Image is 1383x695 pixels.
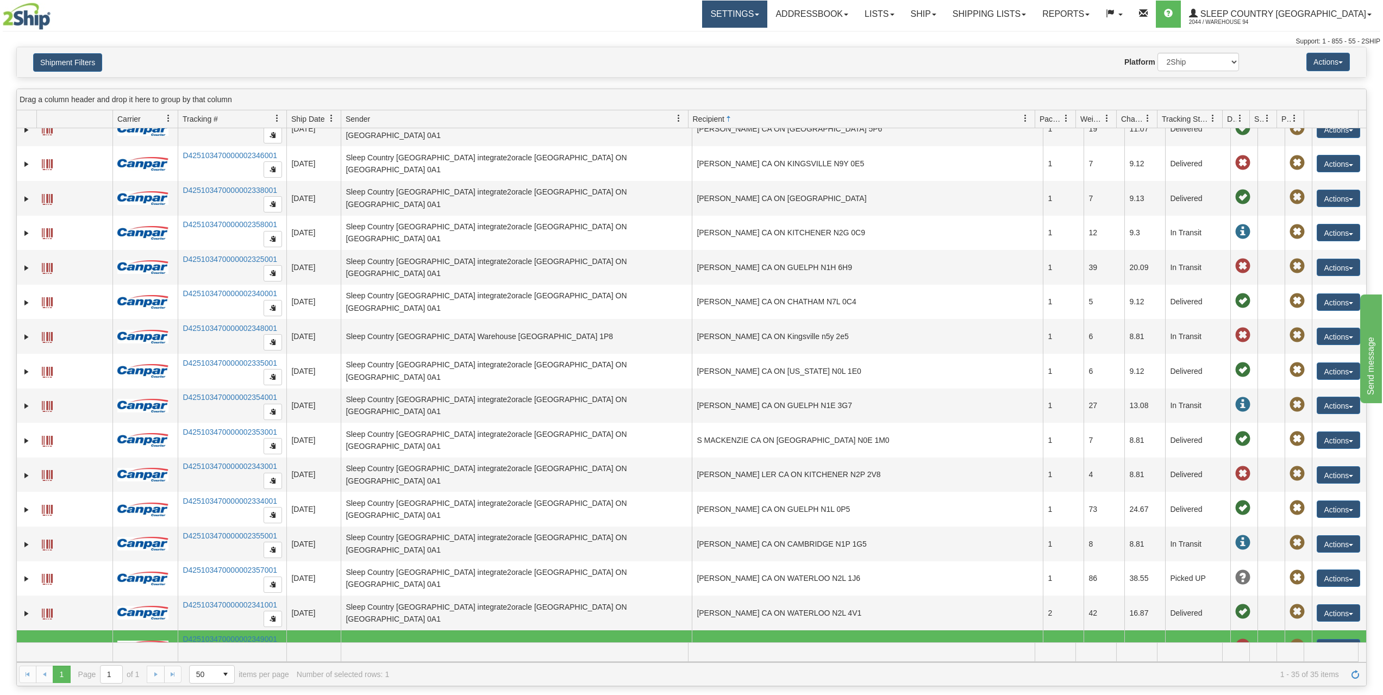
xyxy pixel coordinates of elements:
[1235,466,1250,481] span: Late
[264,161,282,178] button: Copy to clipboard
[341,319,692,354] td: Sleep Country [GEOGRAPHIC_DATA] Warehouse [GEOGRAPHIC_DATA] 1P8
[42,327,53,345] a: Label
[264,300,282,316] button: Copy to clipboard
[692,146,1043,181] td: [PERSON_NAME] CA ON KINGSVILLE N9Y 0E5
[1124,492,1165,527] td: 24.67
[1317,155,1360,172] button: Actions
[1043,250,1084,285] td: 1
[1162,114,1209,124] span: Tracking Status
[21,470,32,481] a: Expand
[341,492,692,527] td: Sleep Country [GEOGRAPHIC_DATA] integrate2oracle [GEOGRAPHIC_DATA] ON [GEOGRAPHIC_DATA] 0A1
[21,124,32,135] a: Expand
[183,186,277,195] a: D425103470000002338001
[322,109,341,128] a: Ship Date filter column settings
[692,492,1043,527] td: [PERSON_NAME] CA ON GUELPH N1L 0P5
[944,1,1034,28] a: Shipping lists
[286,285,341,320] td: [DATE]
[1165,112,1230,147] td: Delivered
[1124,181,1165,216] td: 9.13
[117,433,168,447] img: 14 - Canpar
[1043,181,1084,216] td: 1
[692,389,1043,423] td: [PERSON_NAME] CA ON GUELPH N1E 3G7
[341,561,692,596] td: Sleep Country [GEOGRAPHIC_DATA] integrate2oracle [GEOGRAPHIC_DATA] ON [GEOGRAPHIC_DATA] 0A1
[117,468,168,481] img: 14 - Canpar
[1043,527,1084,561] td: 1
[692,527,1043,561] td: [PERSON_NAME] CA ON CAMBRIDGE N1P 1G5
[1084,354,1124,389] td: 6
[1124,146,1165,181] td: 9.12
[1084,596,1124,630] td: 42
[1285,109,1304,128] a: Pickup Status filter column settings
[1084,112,1124,147] td: 19
[341,112,692,147] td: Sleep Country [GEOGRAPHIC_DATA] integrate2oracle [GEOGRAPHIC_DATA] ON [GEOGRAPHIC_DATA] 0A1
[1084,216,1124,251] td: 12
[21,331,32,342] a: Expand
[693,114,724,124] span: Recipient
[692,458,1043,492] td: [PERSON_NAME] LER CA ON KITCHENER N2P 2V8
[1235,121,1250,136] span: On time
[117,330,168,343] img: 14 - Canpar
[341,630,692,665] td: Sleep Country [GEOGRAPHIC_DATA] Warehouse [GEOGRAPHIC_DATA] 1P8
[1317,569,1360,587] button: Actions
[3,3,51,30] img: logo2044.jpg
[286,250,341,285] td: [DATE]
[1084,285,1124,320] td: 5
[341,389,692,423] td: Sleep Country [GEOGRAPHIC_DATA] integrate2oracle [GEOGRAPHIC_DATA] ON [GEOGRAPHIC_DATA] 0A1
[1084,458,1124,492] td: 4
[264,438,282,454] button: Copy to clipboard
[1084,319,1124,354] td: 6
[692,112,1043,147] td: [PERSON_NAME] CA ON [GEOGRAPHIC_DATA] 5P6
[1290,466,1305,481] span: Pickup Not Assigned
[1124,389,1165,423] td: 13.08
[159,109,178,128] a: Carrier filter column settings
[1124,423,1165,458] td: 8.81
[1317,604,1360,622] button: Actions
[1165,250,1230,285] td: In Transit
[397,670,1339,679] span: 1 - 35 of 35 items
[264,611,282,627] button: Copy to clipboard
[341,216,692,251] td: Sleep Country [GEOGRAPHIC_DATA] integrate2oracle [GEOGRAPHIC_DATA] ON [GEOGRAPHIC_DATA] 0A1
[21,608,32,619] a: Expand
[702,1,767,28] a: Settings
[1043,216,1084,251] td: 1
[1290,639,1305,654] span: Pickup Not Assigned
[1189,17,1271,28] span: 2044 / Warehouse 94
[1124,216,1165,251] td: 9.3
[117,537,168,550] img: 14 - Canpar
[183,289,277,298] a: D425103470000002340001
[903,1,944,28] a: Ship
[42,120,53,137] a: Label
[1358,292,1382,403] iframe: chat widget
[1124,630,1165,665] td: 9.12
[1084,492,1124,527] td: 73
[33,53,102,72] button: Shipment Filters
[1138,109,1157,128] a: Charge filter column settings
[21,435,32,446] a: Expand
[1290,362,1305,378] span: Pickup Not Assigned
[1124,527,1165,561] td: 8.81
[21,297,32,308] a: Expand
[692,354,1043,389] td: [PERSON_NAME] CA ON [US_STATE] N0L 1E0
[1043,596,1084,630] td: 2
[1057,109,1075,128] a: Packages filter column settings
[1235,328,1250,343] span: Late
[117,399,168,412] img: 14 - Canpar
[1231,109,1249,128] a: Delivery Status filter column settings
[1290,604,1305,619] span: Pickup Not Assigned
[1121,114,1144,124] span: Charge
[117,606,168,619] img: 14 - Canpar
[183,635,277,643] a: D425103470000002349001
[1235,604,1250,619] span: On time
[286,630,341,665] td: [DATE]
[42,569,53,586] a: Label
[183,324,277,333] a: D425103470000002348001
[1165,146,1230,181] td: Delivered
[1235,500,1250,516] span: On time
[1084,181,1124,216] td: 7
[1165,319,1230,354] td: In Transit
[1317,397,1360,414] button: Actions
[1317,259,1360,276] button: Actions
[1165,596,1230,630] td: Delivered
[1317,500,1360,518] button: Actions
[1165,561,1230,596] td: Picked UP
